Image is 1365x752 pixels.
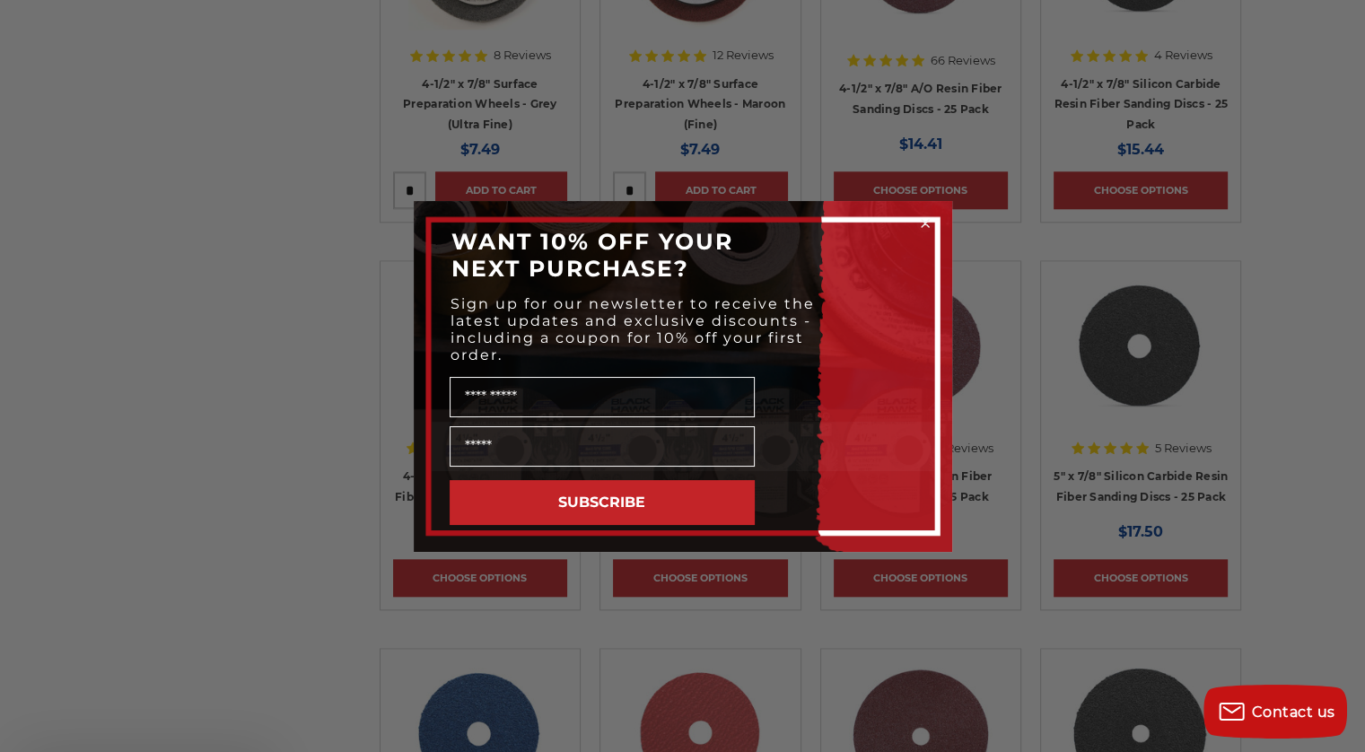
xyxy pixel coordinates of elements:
input: Email [450,426,755,467]
button: Contact us [1203,685,1347,739]
button: Close dialog [916,214,934,232]
span: WANT 10% OFF YOUR NEXT PURCHASE? [451,228,733,282]
button: SUBSCRIBE [450,480,755,525]
span: Contact us [1252,704,1335,721]
span: Sign up for our newsletter to receive the latest updates and exclusive discounts - including a co... [451,295,815,363]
